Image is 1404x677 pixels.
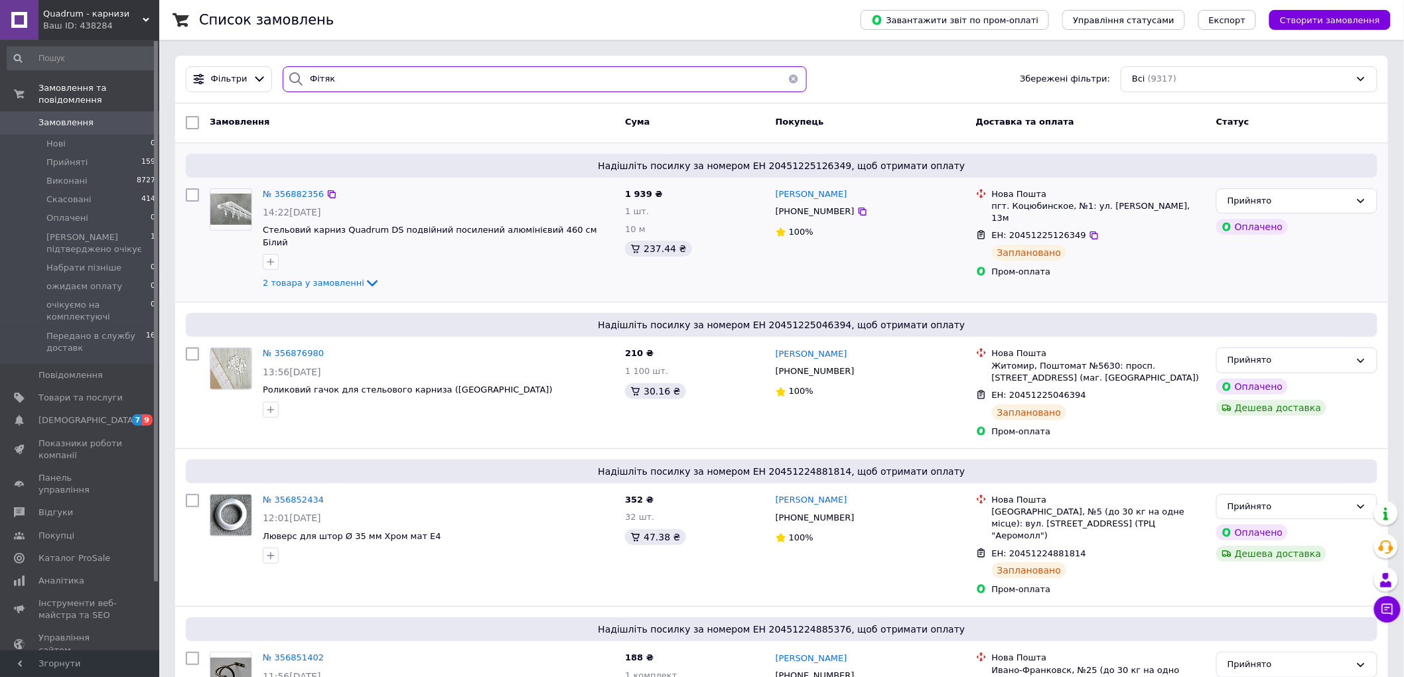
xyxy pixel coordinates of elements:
span: Фільтри [211,73,247,86]
span: 0 [151,280,155,292]
span: 10 м [625,224,645,234]
span: Створити замовлення [1280,15,1380,25]
span: 8727 [137,175,155,187]
span: 16 [146,330,155,354]
input: Пошук за номером замовлення, ПІБ покупця, номером телефону, Email, номером накладної [283,66,806,92]
span: 1 100 шт. [625,366,668,376]
span: 13:56[DATE] [263,367,321,377]
a: № 356876980 [263,348,324,358]
button: Створити замовлення [1269,10,1391,30]
span: Управління статусами [1073,15,1174,25]
button: Очистить [780,66,807,92]
span: 1 шт. [625,206,649,216]
span: 159 [141,156,155,168]
span: (9317) [1148,74,1176,84]
span: ЕН: 20451225126349 [992,230,1086,240]
div: Нова Пошта [992,494,1206,506]
div: Оплачено [1216,379,1288,395]
a: Фото товару [210,347,252,390]
span: [DEMOGRAPHIC_DATA] [38,414,137,426]
span: Нові [46,138,66,150]
span: 100% [789,386,813,396]
span: 414 [141,194,155,206]
span: 2 товара у замовленні [263,278,364,288]
span: [PHONE_NUMBER] [776,206,855,216]
img: Фото товару [210,194,251,225]
span: 100% [789,227,813,237]
span: 100% [789,532,813,542]
span: 0 [151,262,155,274]
div: Пром-оплата [992,584,1206,595]
span: ожидаєм оплату [46,280,122,292]
span: Всі [1132,73,1145,86]
span: 7 [132,414,143,426]
span: Передано в службу доставк [46,330,146,354]
span: Управління сайтом [38,632,123,656]
span: Доставка та оплата [976,117,1074,127]
span: 352 ₴ [625,495,654,505]
button: Управління статусами [1062,10,1185,30]
h1: Список замовлень [199,12,334,28]
span: 188 ₴ [625,652,654,662]
a: [PERSON_NAME] [776,348,847,361]
div: Нова Пошта [992,188,1206,200]
a: № 356852434 [263,495,324,505]
span: [PERSON_NAME] [776,189,847,199]
div: Дешева доставка [1216,400,1326,416]
div: Ваш ID: 438284 [43,20,159,32]
div: Прийнято [1228,194,1350,208]
span: Повідомлення [38,369,103,381]
span: очікуємо на комплектуючі [46,299,151,323]
span: Замовлення та повідомлення [38,82,159,106]
span: Quadrum - карнизи [43,8,143,20]
a: Роликовий гачок для стельового карниза ([GEOGRAPHIC_DATA]) [263,385,553,395]
div: Пром-оплата [992,266,1206,278]
span: ЕН: 20451224881814 [992,548,1086,558]
span: Замовлення [38,117,94,129]
div: Оплачено [1216,524,1288,540]
span: 0 [151,138,155,150]
span: Оплачені [46,212,88,224]
div: Нова Пошта [992,652,1206,664]
span: 1 [151,231,155,255]
span: [PERSON_NAME] [776,495,847,505]
span: Експорт [1209,15,1246,25]
span: № 356851402 [263,652,324,662]
span: 210 ₴ [625,348,654,358]
div: Пром-оплата [992,426,1206,438]
span: [PERSON_NAME] підтверджено очікує [46,231,151,255]
span: Завантажити звіт по пром-оплаті [871,14,1038,26]
span: Каталог ProSale [38,552,110,564]
span: Інструменти веб-майстра та SEO [38,597,123,621]
a: Люверс для штор Ø 35 мм Хром мат E4 [263,531,441,541]
a: № 356882356 [263,189,324,199]
span: 14:22[DATE] [263,207,321,217]
span: [PHONE_NUMBER] [776,366,855,376]
span: Прийняті [46,156,88,168]
span: 32 шт. [625,512,654,522]
a: [PERSON_NAME] [776,188,847,201]
a: Фото товару [210,188,252,231]
span: [PERSON_NAME] [776,653,847,663]
span: Замовлення [210,117,269,127]
div: [GEOGRAPHIC_DATA], №5 (до 30 кг на одне місце): вул. [STREET_ADDRESS] (ТРЦ "Аеромолл") [992,506,1206,542]
span: Товари та послуги [38,392,123,404]
span: Відгуки [38,507,73,519]
span: Покупець [776,117,824,127]
span: 0 [151,299,155,323]
div: 237.44 ₴ [625,241,691,257]
div: пгт. Коцюбинское, №1: ул. [PERSON_NAME], 13м [992,200,1206,224]
a: Стельовий карниз Quadrum DS подвійний посилений алюмінієвий 460 см Білий [263,225,597,247]
div: Прийнято [1228,353,1350,367]
span: [PHONE_NUMBER] [776,513,855,523]
a: 2 товара у замовленні [263,278,380,288]
div: Заплановано [992,404,1067,420]
span: [PERSON_NAME] [776,349,847,359]
a: [PERSON_NAME] [776,494,847,507]
span: Cума [625,117,650,127]
span: Збережені фільтри: [1020,73,1110,86]
span: Скасовані [46,194,92,206]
